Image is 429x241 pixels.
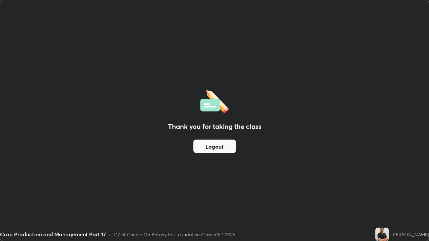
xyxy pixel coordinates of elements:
div: L17 of Course On Botany for Foundation Class VIII 1 2025 [114,231,235,238]
img: b2da9b2492c24f11b274d36eb37de468.jpg [375,228,389,241]
div: [PERSON_NAME] [391,231,429,238]
button: Logout [193,140,236,153]
h2: Thank you for taking the class [168,122,261,132]
img: offlineFeedback.1438e8b3.svg [200,88,229,113]
div: • [109,231,111,238]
